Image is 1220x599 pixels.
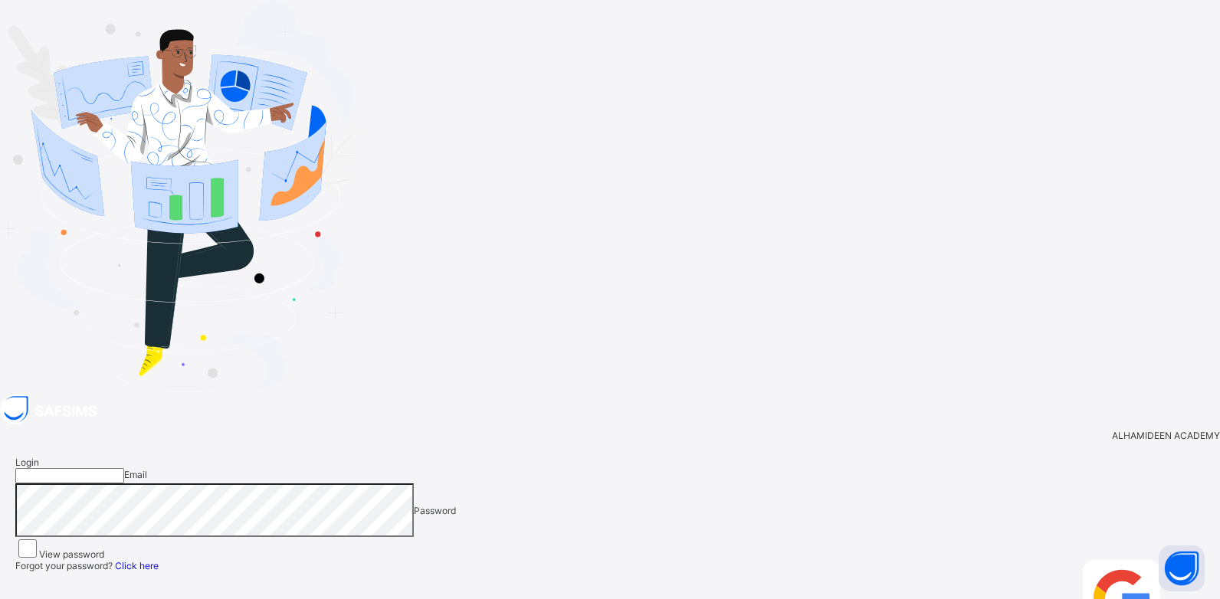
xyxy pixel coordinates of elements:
label: View password [39,548,104,560]
span: ALHAMIDEEN ACADEMY [1112,430,1220,441]
span: Email [124,469,147,480]
span: Password [414,505,456,516]
button: Open asap [1159,545,1205,591]
span: Forgot your password? [15,560,159,571]
a: Click here [115,560,159,571]
span: Login [15,457,39,468]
